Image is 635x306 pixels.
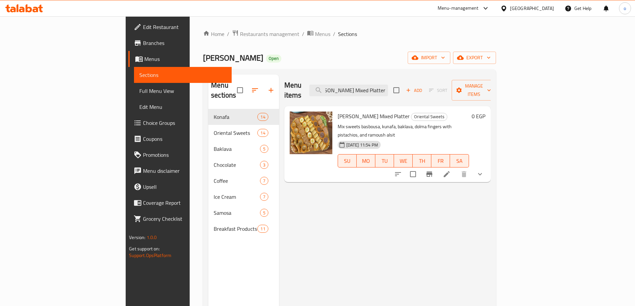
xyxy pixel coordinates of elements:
div: items [260,177,268,185]
span: Baklava [214,145,260,153]
span: 14 [258,114,268,120]
span: Full Menu View [139,87,226,95]
span: Choice Groups [143,119,226,127]
a: Coupons [128,131,232,147]
span: Promotions [143,151,226,159]
div: Samosa5 [208,205,279,221]
a: Branches [128,35,232,51]
span: [DATE] 11:54 PM [344,142,381,148]
span: Samosa [214,209,260,217]
span: Version: [129,233,145,242]
div: Baklava5 [208,141,279,157]
span: Select section [389,83,403,97]
span: TH [415,156,429,166]
span: Open [266,56,281,61]
span: 1.0.0 [147,233,157,242]
div: items [260,193,268,201]
div: Konafa14 [208,109,279,125]
span: Sections [338,30,357,38]
button: FR [431,154,450,167]
span: Upsell [143,183,226,191]
span: Branches [143,39,226,47]
a: Edit Restaurant [128,19,232,35]
span: Sort sections [247,82,263,98]
h2: Menu items [284,80,302,100]
div: Oriental Sweets14 [208,125,279,141]
span: SU [341,156,354,166]
span: Grocery Checklist [143,215,226,223]
button: TU [375,154,394,167]
div: Chocolate3 [208,157,279,173]
span: Select section first [425,85,452,96]
span: 5 [260,210,268,216]
button: WE [394,154,413,167]
span: [PERSON_NAME] Mixed Platter [338,111,410,121]
span: Add [405,87,423,94]
button: SU [338,154,357,167]
a: Upsell [128,179,232,195]
nav: breadcrumb [203,30,496,38]
span: 14 [258,130,268,136]
a: Promotions [128,147,232,163]
span: Menus [315,30,330,38]
div: Ice Cream7 [208,189,279,205]
a: Full Menu View [134,83,232,99]
div: Chocolate [214,161,260,169]
span: Konafa [214,113,257,121]
a: Support.OpsPlatform [129,251,171,260]
span: Edit Menu [139,103,226,111]
span: Sections [139,71,226,79]
div: Coffee7 [208,173,279,189]
span: SA [453,156,466,166]
a: Menus [128,51,232,67]
span: Coffee [214,177,260,185]
span: Coupons [143,135,226,143]
span: Oriental Sweets [214,129,257,137]
svg: Show Choices [476,170,484,178]
span: Breakfast Products [214,225,257,233]
div: items [260,209,268,217]
a: Menus [307,30,330,38]
a: Coverage Report [128,195,232,211]
a: Edit menu item [443,170,451,178]
span: o [624,5,626,12]
span: TU [378,156,391,166]
span: WE [397,156,410,166]
span: Add item [403,85,425,96]
a: Menu disclaimer [128,163,232,179]
a: Restaurants management [232,30,299,38]
div: Breakfast Products11 [208,221,279,237]
span: Ice Cream [214,193,260,201]
span: 11 [258,226,268,232]
a: Grocery Checklist [128,211,232,227]
div: Menu-management [438,4,479,12]
nav: Menu sections [208,106,279,239]
span: [PERSON_NAME] [203,50,263,65]
button: SA [450,154,469,167]
a: Edit Menu [134,99,232,115]
span: 7 [260,178,268,184]
div: items [260,161,268,169]
span: 5 [260,146,268,152]
span: Oriental Sweets [411,113,447,121]
div: Open [266,55,281,63]
span: 3 [260,162,268,168]
button: show more [472,166,488,182]
button: TH [413,154,431,167]
span: Manage items [457,82,491,99]
span: FR [434,156,447,166]
span: Select all sections [233,83,247,97]
button: sort-choices [390,166,406,182]
button: import [408,52,450,64]
span: Restaurants management [240,30,299,38]
a: Choice Groups [128,115,232,131]
span: Menus [144,55,226,63]
button: export [453,52,496,64]
span: export [458,54,491,62]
